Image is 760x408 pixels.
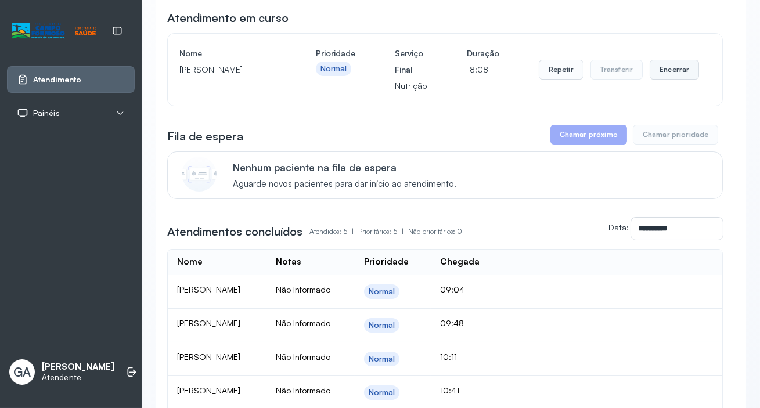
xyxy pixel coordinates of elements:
span: | [352,227,354,236]
div: Notas [276,257,301,268]
button: Transferir [590,60,643,80]
label: Data: [608,222,629,232]
div: Prioridade [364,257,409,268]
span: [PERSON_NAME] [177,352,240,362]
img: Logotipo do estabelecimento [12,21,96,41]
p: Prioritários: 5 [358,223,408,240]
p: Atendente [42,373,114,382]
p: [PERSON_NAME] [42,362,114,373]
span: 09:48 [440,318,464,328]
a: Atendimento [17,74,125,85]
span: [PERSON_NAME] [177,284,240,294]
p: Nutrição [395,78,427,94]
button: Chamar próximo [550,125,627,145]
button: Encerrar [650,60,699,80]
div: Normal [369,320,395,330]
p: Não prioritários: 0 [408,223,462,240]
div: Normal [369,354,395,364]
span: Não Informado [276,352,330,362]
span: [PERSON_NAME] [177,318,240,328]
h3: Atendimento em curso [167,10,289,26]
div: Chegada [440,257,480,268]
div: Nome [177,257,203,268]
span: 10:11 [440,352,457,362]
h4: Serviço Final [395,45,427,78]
h4: Prioridade [316,45,355,62]
div: Normal [369,388,395,398]
p: Atendidos: 5 [309,223,358,240]
span: Aguarde novos pacientes para dar início ao atendimento. [233,179,456,190]
h3: Fila de espera [167,128,243,145]
p: [PERSON_NAME] [179,62,276,78]
h3: Atendimentos concluídos [167,223,302,240]
div: Normal [369,287,395,297]
span: Atendimento [33,75,81,85]
span: 10:41 [440,385,459,395]
span: | [402,227,404,236]
span: Não Informado [276,284,330,294]
p: 18:08 [467,62,499,78]
img: Imagem de CalloutCard [182,157,217,192]
span: Não Informado [276,385,330,395]
span: Não Informado [276,318,330,328]
div: Normal [320,64,347,74]
h4: Duração [467,45,499,62]
button: Repetir [539,60,583,80]
span: Painéis [33,109,60,118]
span: [PERSON_NAME] [177,385,240,395]
span: 09:04 [440,284,464,294]
h4: Nome [179,45,276,62]
button: Chamar prioridade [633,125,719,145]
p: Nenhum paciente na fila de espera [233,161,456,174]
